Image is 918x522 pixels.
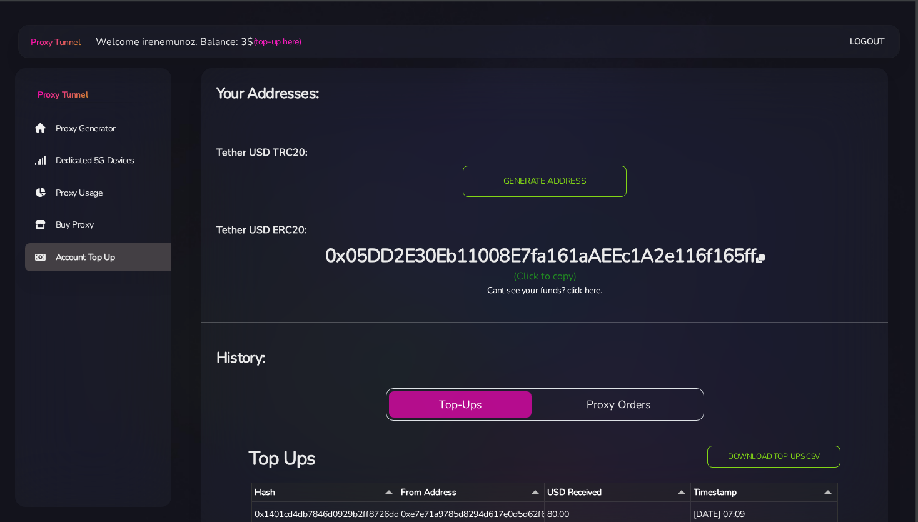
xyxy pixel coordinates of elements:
[38,89,88,101] span: Proxy Tunnel
[216,83,873,104] h4: Your Addresses:
[28,32,80,52] a: Proxy Tunnel
[216,144,873,161] h6: Tether USD TRC20:
[216,348,873,368] h4: History:
[325,243,764,269] span: 0x05DD2E30Eb11008E7fa161aAEEc1A2e116f165ff
[547,486,688,499] div: USD Received
[31,36,80,48] span: Proxy Tunnel
[209,269,880,284] div: (Click to copy)
[401,486,542,499] div: From Address
[25,211,181,239] a: Buy Proxy
[850,30,885,53] a: Logout
[846,450,902,506] iframe: Webchat Widget
[15,68,171,101] a: Proxy Tunnel
[463,166,627,197] input: GENERATE ADDRESS
[707,446,840,468] button: Download top_ups CSV
[25,243,181,272] a: Account Top Up
[25,114,181,143] a: Proxy Generator
[216,222,873,238] h6: Tether USD ERC20:
[537,391,701,418] button: Proxy Orders
[255,486,395,499] div: Hash
[25,146,181,175] a: Dedicated 5G Devices
[487,284,602,296] a: Cant see your funds? click here.
[81,34,301,49] li: Welcome irenemunoz. Balance: 3$
[389,391,532,418] button: Top-Ups
[694,486,834,499] div: Timestamp
[25,179,181,208] a: Proxy Usage
[253,35,301,48] a: (top-up here)
[249,446,638,471] h3: Top Ups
